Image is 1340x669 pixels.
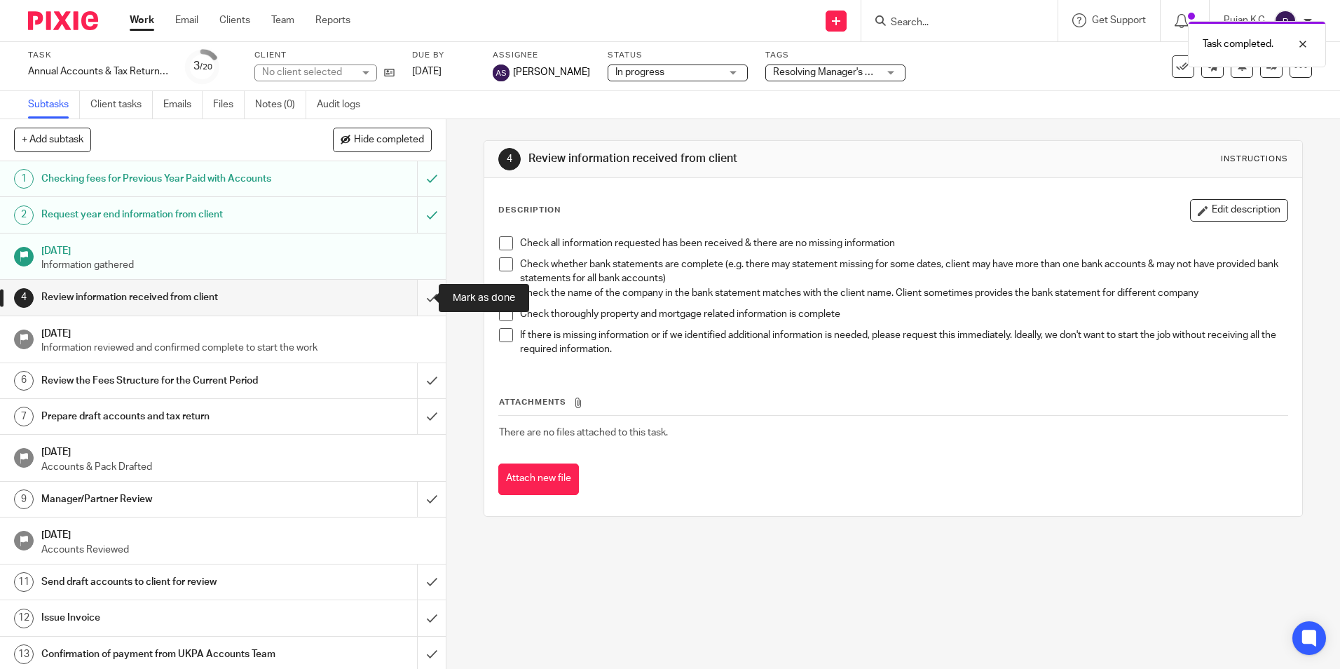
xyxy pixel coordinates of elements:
[499,428,668,438] span: There are no files attached to this task.
[41,607,282,628] h1: Issue Invoice
[14,205,34,225] div: 2
[271,13,294,27] a: Team
[1203,37,1273,51] p: Task completed.
[41,543,432,557] p: Accounts Reviewed
[493,65,510,81] img: svg%3E
[14,371,34,391] div: 6
[14,288,34,308] div: 4
[41,204,282,225] h1: Request year end information from client
[14,489,34,509] div: 9
[41,323,432,341] h1: [DATE]
[499,398,566,406] span: Attachments
[175,13,198,27] a: Email
[41,644,282,665] h1: Confirmation of payment from UKPA Accounts Team
[498,464,579,495] button: Attach new file
[608,50,748,61] label: Status
[41,287,282,308] h1: Review information received from client
[412,67,442,76] span: [DATE]
[28,65,168,79] div: Annual Accounts &amp; Tax Return(Dormant)
[41,525,432,542] h1: [DATE]
[615,67,664,77] span: In progress
[520,236,1287,250] p: Check all information requested has been received & there are no missing information
[41,241,432,258] h1: [DATE]
[219,13,250,27] a: Clients
[493,50,590,61] label: Assignee
[41,258,432,272] p: Information gathered
[14,169,34,189] div: 1
[513,65,590,79] span: [PERSON_NAME]
[773,67,927,77] span: Resolving Manager's Review Points
[28,50,168,61] label: Task
[14,407,34,426] div: 7
[41,406,282,427] h1: Prepare draft accounts and tax return
[193,58,212,74] div: 3
[333,128,432,151] button: Hide completed
[28,91,80,119] a: Subtasks
[41,460,432,474] p: Accounts & Pack Drafted
[28,11,98,30] img: Pixie
[41,370,282,391] h1: Review the Fees Structure for the Current Period
[41,442,432,459] h1: [DATE]
[1274,10,1297,32] img: svg%3E
[28,65,168,79] div: Annual Accounts & Tax Return(Dormant)
[262,65,353,79] div: No client selected
[498,205,561,216] p: Description
[1190,199,1288,222] button: Edit description
[255,91,306,119] a: Notes (0)
[41,572,282,593] h1: Send draft accounts to client for review
[520,257,1287,286] p: Check whether bank statements are complete (e.g. there may statement missing for some dates, clie...
[254,50,395,61] label: Client
[14,128,91,151] button: + Add subtask
[200,63,212,71] small: /20
[520,328,1287,357] p: If there is missing information or if we identified additional information is needed, please requ...
[1221,154,1288,165] div: Instructions
[41,341,432,355] p: Information reviewed and confirmed complete to start the work
[41,489,282,510] h1: Manager/Partner Review
[315,13,350,27] a: Reports
[163,91,203,119] a: Emails
[412,50,475,61] label: Due by
[354,135,424,146] span: Hide completed
[41,168,282,189] h1: Checking fees for Previous Year Paid with Accounts
[130,13,154,27] a: Work
[213,91,245,119] a: Files
[528,151,923,166] h1: Review information received from client
[90,91,153,119] a: Client tasks
[520,286,1287,300] p: Check the name of the company in the bank statement matches with the client name. Client sometime...
[498,148,521,170] div: 4
[14,609,34,628] div: 12
[14,644,34,664] div: 13
[14,572,34,592] div: 11
[317,91,371,119] a: Audit logs
[520,307,1287,321] p: Check thoroughly property and mortgage related information is complete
